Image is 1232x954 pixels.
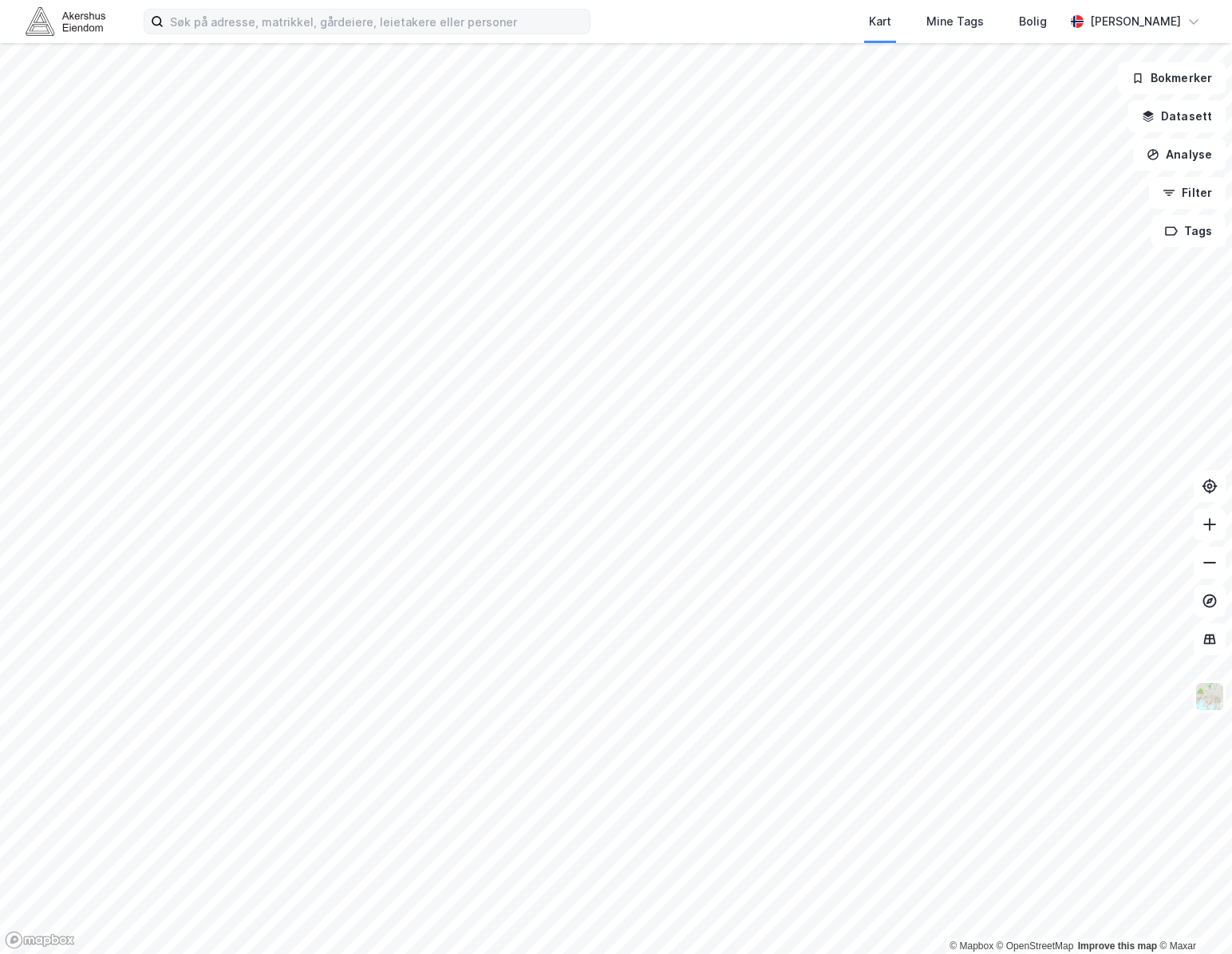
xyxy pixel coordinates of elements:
[1019,12,1047,31] div: Bolig
[26,7,105,35] img: akershus-eiendom-logo.9091f326c980b4bce74ccdd9f866810c.svg
[926,12,984,31] div: Mine Tags
[164,10,590,33] input: Søk på adresse, matrikkel, gårdeiere, leietakere eller personer
[1152,877,1232,954] iframe: Chat Widget
[1090,12,1181,31] div: [PERSON_NAME]
[869,12,891,31] div: Kart
[1152,877,1232,954] div: Kontrollprogram for chat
